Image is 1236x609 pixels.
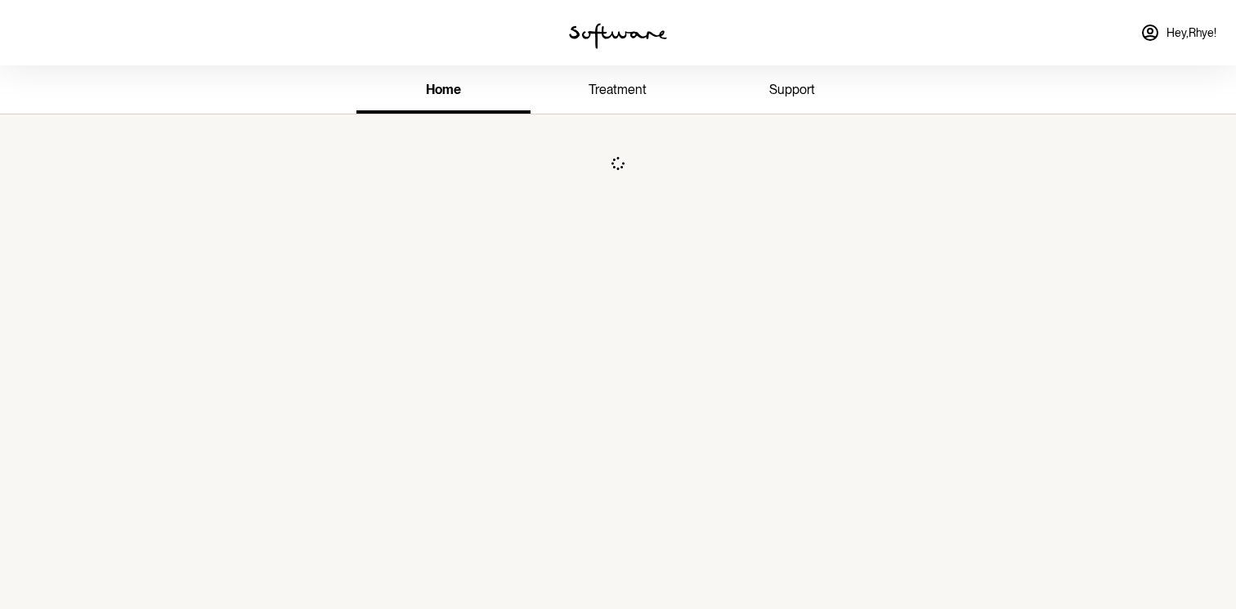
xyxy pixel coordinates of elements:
a: support [705,69,880,114]
span: Hey, Rhye ! [1167,26,1216,40]
a: treatment [531,69,705,114]
span: treatment [589,82,647,97]
a: Hey,Rhye! [1131,13,1226,52]
span: home [426,82,461,97]
span: support [769,82,815,97]
img: software logo [569,23,667,49]
a: home [356,69,531,114]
